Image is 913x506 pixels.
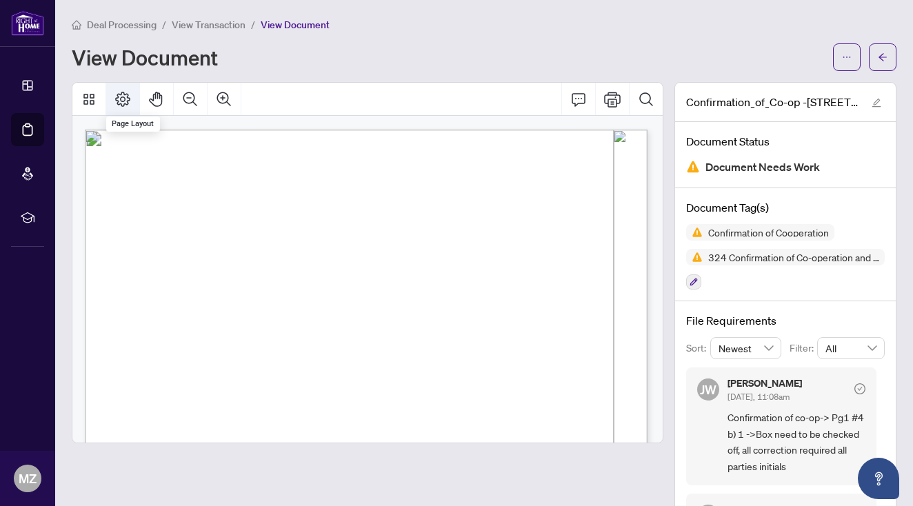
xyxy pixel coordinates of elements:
span: 324 Confirmation of Co-operation and Representation - Tenant/Landlord [703,252,885,262]
span: Confirmation_of_Co-op -[STREET_ADDRESS]pdf [686,94,859,110]
span: Deal Processing [87,19,157,31]
img: Document Status [686,160,700,174]
h4: Document Status [686,133,885,150]
h4: Document Tag(s) [686,199,885,216]
span: Confirmation of co-op-> Pg1 #4 b) 1 ->Box need to be checked off, all correction required all par... [728,409,865,474]
li: / [162,17,166,32]
span: ellipsis [842,52,852,62]
span: All [825,338,876,358]
li: / [251,17,255,32]
h5: [PERSON_NAME] [728,378,802,388]
span: home [72,20,81,30]
span: MZ [19,469,37,488]
span: arrow-left [878,52,887,62]
span: edit [872,98,881,108]
span: Confirmation of Cooperation [703,227,834,237]
span: View Document [261,19,330,31]
p: Filter: [790,341,817,356]
span: [DATE], 11:08am [728,392,790,402]
span: JW [700,380,716,399]
span: Newest [719,338,774,358]
span: Document Needs Work [705,158,820,176]
img: Status Icon [686,224,703,241]
p: Sort: [686,341,710,356]
span: View Transaction [172,19,245,31]
span: check-circle [854,383,865,394]
h4: File Requirements [686,312,885,329]
h1: View Document [72,46,218,68]
button: Open asap [858,458,899,499]
img: logo [11,10,44,36]
img: Status Icon [686,249,703,265]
